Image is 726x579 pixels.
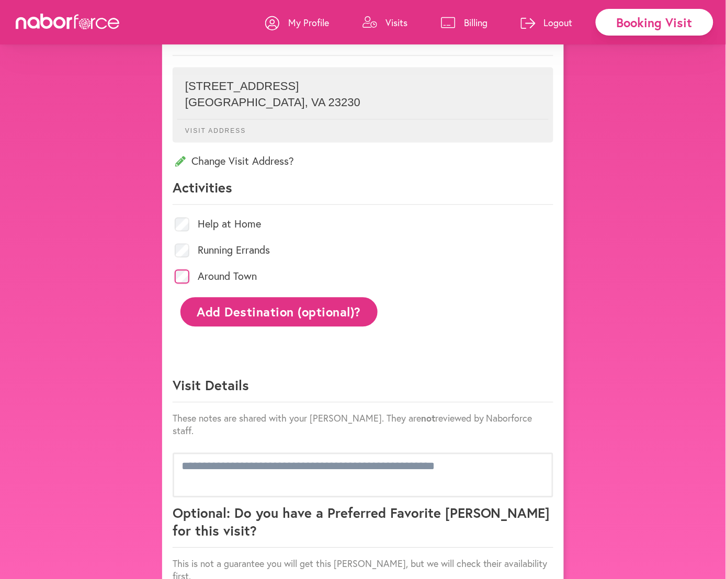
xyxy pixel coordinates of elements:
[198,219,261,230] label: Help at Home
[185,80,541,93] p: [STREET_ADDRESS]
[421,412,435,425] strong: not
[521,7,573,38] a: Logout
[265,7,329,38] a: My Profile
[385,16,407,29] p: Visits
[173,412,553,437] p: These notes are shared with your [PERSON_NAME]. They are reviewed by Naborforce staff.
[464,16,487,29] p: Billing
[544,16,573,29] p: Logout
[180,298,378,326] button: Add Destination (optional)?
[441,7,487,38] a: Billing
[198,245,270,256] label: Running Errands
[198,271,257,282] label: Around Town
[177,119,549,135] p: Visit Address
[362,7,407,38] a: Visits
[185,96,541,109] p: [GEOGRAPHIC_DATA] , VA 23230
[173,179,553,205] p: Activities
[173,504,553,548] p: Optional: Do you have a Preferred Favorite [PERSON_NAME] for this visit?
[288,16,329,29] p: My Profile
[173,377,553,403] p: Visit Details
[596,9,713,36] div: Booking Visit
[173,154,553,168] p: Change Visit Address?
